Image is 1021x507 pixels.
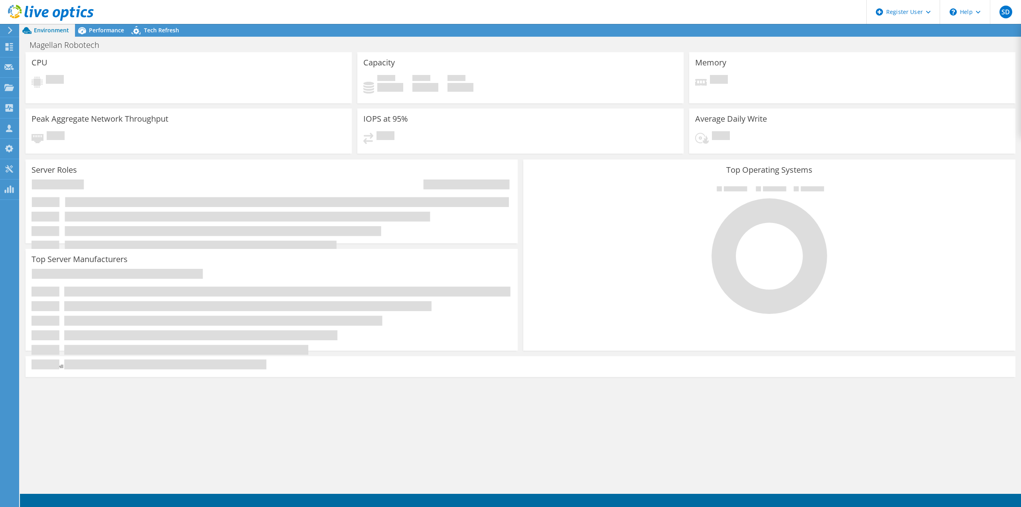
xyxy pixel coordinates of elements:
span: Performance [89,26,124,34]
span: Pending [710,75,728,86]
h3: Capacity [363,58,395,67]
span: Total [447,75,465,83]
span: Free [412,75,430,83]
h3: Average Daily Write [695,114,767,123]
h4: 0 GiB [447,83,473,92]
span: Environment [34,26,69,34]
h1: Magellan Robotech [26,41,112,49]
h3: Memory [695,58,726,67]
h4: 0 GiB [412,83,438,92]
div: This graph will display once collector runs have completed [26,356,1015,377]
h3: CPU [32,58,47,67]
h3: IOPS at 95% [363,114,408,123]
span: Pending [46,75,64,86]
h3: Top Server Manufacturers [32,255,128,264]
h3: Server Roles [32,166,77,174]
span: Tech Refresh [144,26,179,34]
span: Used [377,75,395,83]
span: Pending [376,131,394,142]
h3: Peak Aggregate Network Throughput [32,114,168,123]
span: SD [999,6,1012,18]
h3: Top Operating Systems [529,166,1009,174]
span: Pending [712,131,730,142]
span: Pending [47,131,65,142]
h4: 0 GiB [377,83,403,92]
svg: \n [950,8,957,16]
